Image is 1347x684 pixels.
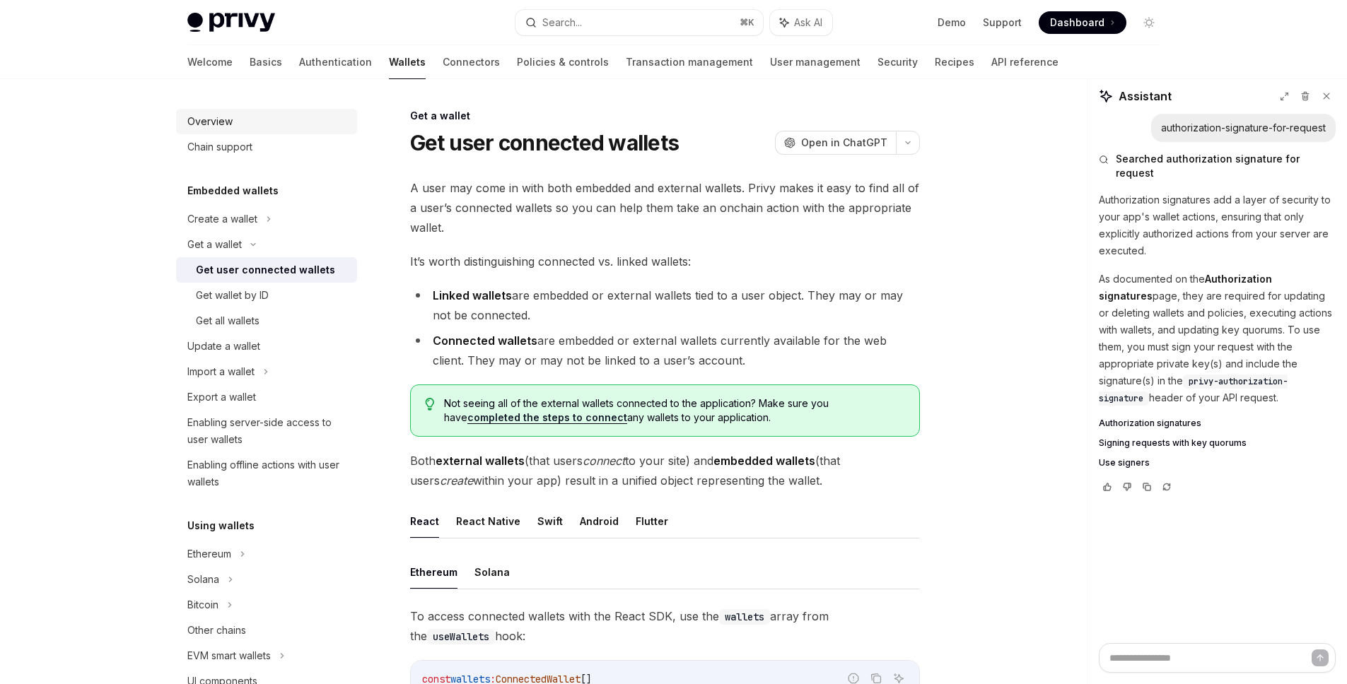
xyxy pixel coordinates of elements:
[456,505,520,538] button: React Native
[299,45,372,79] a: Authentication
[444,396,904,425] span: Not seeing all of the external wallets connected to the application? Make sure you have any walle...
[542,14,582,31] div: Search...
[176,384,357,410] a: Export a wallet
[176,308,357,334] a: Get all wallets
[636,505,668,538] button: Flutter
[176,452,357,495] a: Enabling offline actions with user wallets
[474,555,510,589] button: Solana
[1099,191,1336,259] p: Authorization signatures add a layer of security to your app's wallet actions, ensuring that only...
[187,546,231,562] div: Ethereum
[938,16,966,30] a: Demo
[187,517,255,534] h5: Using wallets
[187,13,275,33] img: light logo
[176,334,357,359] a: Update a wallet
[196,312,260,329] div: Get all wallets
[176,283,357,308] a: Get wallet by ID
[176,134,357,160] a: Chain support
[187,211,257,228] div: Create a wallet
[176,257,357,283] a: Get user connected wallets
[410,606,920,646] span: To access connected wallets with the React SDK, use the array from the hook:
[1161,121,1326,135] div: authorization-signature-for-request
[991,45,1059,79] a: API reference
[583,454,625,468] em: connect
[176,618,357,643] a: Other chains
[580,505,619,538] button: Android
[1099,418,1201,429] span: Authorization signatures
[410,109,920,123] div: Get a wallet
[433,334,537,348] strong: Connected wallets
[877,45,918,79] a: Security
[187,236,242,253] div: Get a wallet
[187,596,218,613] div: Bitcoin
[801,136,887,150] span: Open in ChatGPT
[176,410,357,452] a: Enabling server-side access to user wallets
[440,473,473,488] em: create
[410,252,920,271] span: It’s worth distinguishing connected vs. linked wallets:
[1099,273,1272,302] strong: Authorization signatures
[187,113,233,130] div: Overview
[187,138,252,155] div: Chain support
[187,414,349,448] div: Enabling server-side access to user wallets
[467,411,627,424] a: completed the steps to connect
[626,45,753,79] a: Transaction management
[187,456,349,490] div: Enabling offline actions with user wallets
[1099,437,1336,449] a: Signing requests with key quorums
[425,398,435,411] svg: Tip
[775,131,896,155] button: Open in ChatGPT
[1312,649,1329,666] button: Send message
[187,571,219,588] div: Solana
[537,505,563,538] button: Swift
[187,622,246,639] div: Other chains
[517,45,609,79] a: Policies & controls
[1119,88,1172,105] span: Assistant
[187,338,260,355] div: Update a wallet
[713,454,815,468] strong: embedded wallets
[740,17,754,28] span: ⌘ K
[410,555,457,589] button: Ethereum
[1039,11,1126,34] a: Dashboard
[515,10,763,35] button: Search...⌘K
[410,285,920,325] li: are embedded or external wallets tied to a user object. They may or may not be connected.
[1099,152,1336,180] button: Searched authorization signature for request
[443,45,500,79] a: Connectors
[1099,376,1288,404] span: privy-authorization-signature
[410,178,920,237] span: A user may come in with both embedded and external wallets. Privy makes it easy to find all of a ...
[983,16,1022,30] a: Support
[187,182,279,199] h5: Embedded wallets
[410,451,920,490] span: Both (that users to your site) and (that users within your app) result in a unified object repres...
[427,629,495,644] code: useWallets
[1099,418,1336,429] a: Authorization signatures
[770,45,861,79] a: User management
[1116,152,1336,180] span: Searched authorization signature for request
[1099,271,1336,406] p: As documented on the page, they are required for updating or deleting wallets and policies, execu...
[436,454,525,468] strong: external wallets
[196,287,269,304] div: Get wallet by ID
[1099,457,1336,468] a: Use signers
[187,647,271,664] div: EVM smart wallets
[719,609,770,625] code: wallets
[1138,11,1160,34] button: Toggle dark mode
[187,389,256,406] div: Export a wallet
[935,45,974,79] a: Recipes
[410,130,680,155] h1: Get user connected wallets
[794,16,822,30] span: Ask AI
[410,331,920,370] li: are embedded or external wallets currently available for the web client. They may or may not be l...
[187,45,233,79] a: Welcome
[433,288,512,302] strong: Linked wallets
[1099,437,1247,449] span: Signing requests with key quorums
[1099,457,1150,468] span: Use signers
[770,10,832,35] button: Ask AI
[389,45,426,79] a: Wallets
[250,45,282,79] a: Basics
[187,363,255,380] div: Import a wallet
[176,109,357,134] a: Overview
[410,505,439,538] button: React
[1050,16,1104,30] span: Dashboard
[196,261,335,278] div: Get user connected wallets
